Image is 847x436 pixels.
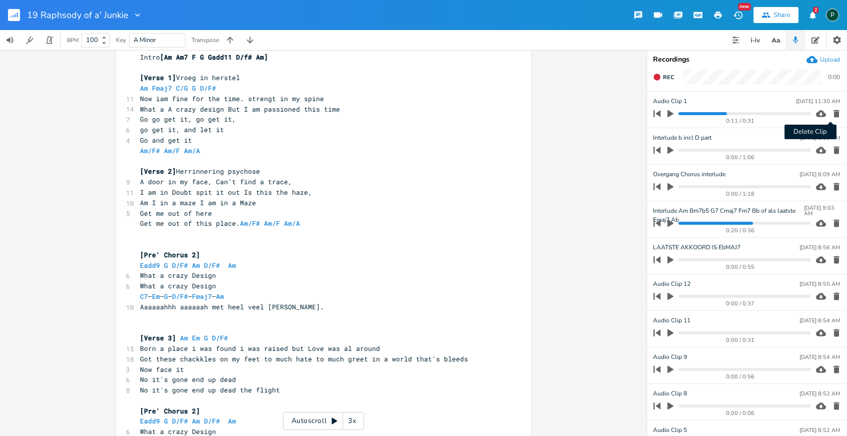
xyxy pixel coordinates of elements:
[826,9,839,22] div: Piepo
[116,37,126,43] div: Key
[140,167,176,176] span: [Verse 2]
[653,133,711,143] span: Interlude b incl D part
[204,261,220,270] span: D/F#
[670,155,810,160] div: 0:00 / 1:06
[140,115,236,124] span: Go go get it, go get it,
[140,136,192,145] span: Go and get it
[140,427,216,436] span: What a crazy Design
[240,219,260,228] span: Am/F#
[140,375,236,384] span: No it's gone end up dead
[829,106,843,122] button: Delete Clip
[140,73,240,82] span: Vroeg in herstel
[653,316,690,325] span: Audio Clip 11
[140,281,216,290] span: What a crazy Design
[828,74,840,80] div: 0:00
[799,391,840,396] div: [DATE] 8:52 AM
[133,36,156,45] span: A Minor
[813,7,818,13] div: 2
[670,228,810,233] div: 0:20 / 0:36
[140,385,280,394] span: No it's gone end up dead the flight
[140,73,176,82] span: [Verse 1]
[204,333,208,342] span: G
[799,354,840,360] div: [DATE] 8:54 AM
[670,410,810,416] div: 0:00 / 0:06
[140,344,380,353] span: Born a place i was found i was raised but Love was al around
[140,146,160,155] span: Am/F#
[140,302,324,311] span: Aaaaaahhh aaaaaah met heel veel [PERSON_NAME].
[653,97,687,106] span: Audio Clip 1
[140,94,324,103] span: Now iam fine for the time. strengt in my spine
[172,292,188,301] span: D/F#
[204,416,220,425] span: D/F#
[140,53,272,62] span: Intro
[140,365,184,374] span: Now face it
[176,84,188,93] span: C/G
[670,264,810,270] div: 0:00 / 0:55
[140,84,148,93] span: Am
[192,333,200,342] span: Em
[653,425,687,435] span: Audio Clip 5
[172,261,188,270] span: D/F#
[799,245,840,250] div: [DATE] 8:56 AM
[753,7,798,23] button: Share
[192,416,200,425] span: Am
[670,374,810,379] div: 0:00 / 0:56
[192,292,212,301] span: Fmaj7
[192,84,196,93] span: G
[670,301,810,306] div: 0:00 / 0:37
[738,3,751,11] div: New
[152,84,172,93] span: Fmaj7
[653,279,690,289] span: Audio Clip 12
[799,318,840,323] div: [DATE] 8:54 AM
[140,125,224,134] span: go get it, and let it
[796,99,840,104] div: [DATE] 11:30 AM
[820,56,840,64] div: Upload
[191,37,219,43] div: Transpose
[140,406,200,415] span: [Pre' Chorus 2]
[200,84,216,93] span: D/F#
[670,337,810,343] div: 0:00 / 0:31
[799,135,840,141] div: [DATE] 8:15 AM
[172,416,188,425] span: D/F#
[140,167,260,176] span: Herrinnering psychose
[184,146,200,155] span: Am/A
[670,118,810,124] div: 0:11 / 0:31
[649,69,678,85] button: Rec
[264,219,280,228] span: Am/F
[164,261,168,270] span: G
[140,261,160,270] span: Eadd9
[806,54,840,65] button: Upload
[773,11,790,20] div: Share
[140,219,304,228] span: Get me out of this place.
[653,206,804,216] span: Interlude Am Bm7b5 G7 Cmaj7 Fm7 Bb of als laatste Emaj7 Ab
[653,170,725,179] span: Overgang Chorus interlude
[804,205,840,216] div: [DATE] 9:03 AM
[152,292,160,301] span: Em
[140,105,340,114] span: What a A crazy design But I am passioned this time
[140,209,212,218] span: Get me out of here
[27,11,128,20] span: 19 Raphsody of a' Junkie
[164,416,168,425] span: G
[802,6,822,24] button: 2
[180,333,188,342] span: Am
[663,74,674,81] span: Rec
[799,281,840,287] div: [DATE] 8:55 AM
[799,172,840,177] div: [DATE] 8:09 AM
[653,352,687,362] span: Audio Clip 9
[283,412,364,430] div: Autoscroll
[653,243,740,252] span: LAATSTE AKKOORD IS EbMAJ7
[343,412,361,430] div: 3x
[140,177,292,186] span: A door in my face, Can’t find a trace,
[140,198,256,207] span: Am I in a maze I am in a Maze
[728,6,748,24] button: New
[140,292,148,301] span: C7
[228,261,236,270] span: Am
[140,354,468,363] span: Got these chackkles on my feet to much hate to much greet in a world that's bleeds
[140,416,160,425] span: Eadd9
[67,38,78,43] div: BPM
[653,389,687,398] span: Audio Clip 8
[212,333,228,342] span: D/F#
[140,188,312,197] span: I am in Doubt spit it out Is this the haze,
[140,333,176,342] span: [Verse 3]
[670,191,810,197] div: 0:00 / 1:18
